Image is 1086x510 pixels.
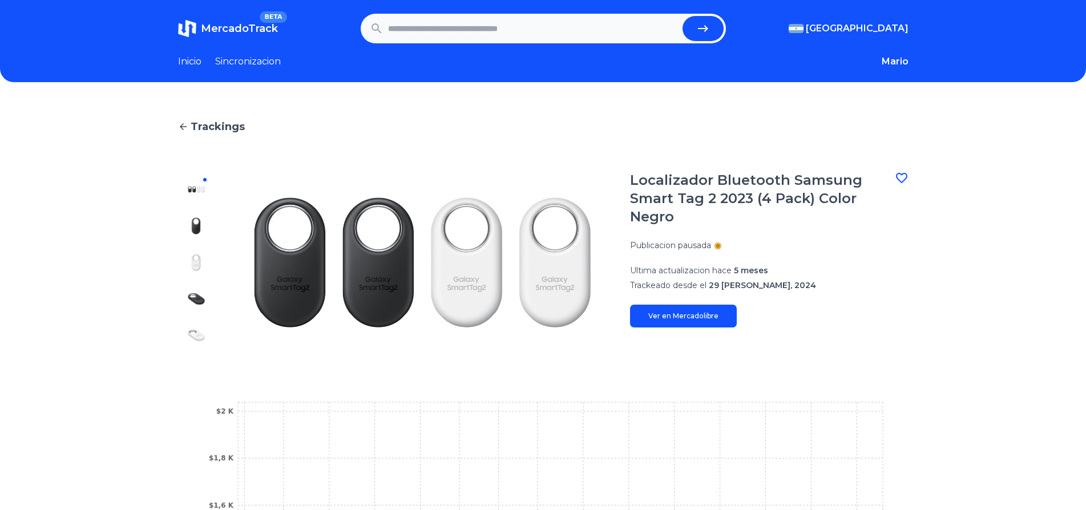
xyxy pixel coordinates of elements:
[187,217,205,235] img: Localizador Bluetooth Samsung Smart Tag 2 2023 (4 Pack) Color Negro
[630,240,711,251] p: Publicacion pausada
[630,280,706,290] span: Trackeado desde el
[709,280,816,290] span: 29 [PERSON_NAME], 2024
[734,265,768,276] span: 5 meses
[191,119,245,135] span: Trackings
[208,501,233,509] tspan: $1,6 K
[201,22,278,35] span: MercadoTrack
[215,55,281,68] a: Sincronizacion
[882,55,909,68] button: Mario
[630,305,737,327] a: Ver en Mercadolibre
[630,171,895,226] h1: Localizador Bluetooth Samsung Smart Tag 2 2023 (4 Pack) Color Negro
[208,454,233,462] tspan: $1,8 K
[237,171,607,354] img: Localizador Bluetooth Samsung Smart Tag 2 2023 (4 Pack) Color Negro
[178,55,201,68] a: Inicio
[806,22,909,35] span: [GEOGRAPHIC_DATA]
[187,180,205,199] img: Localizador Bluetooth Samsung Smart Tag 2 2023 (4 Pack) Color Negro
[178,119,909,135] a: Trackings
[178,19,196,38] img: MercadoTrack
[260,11,286,23] span: BETA
[216,407,233,415] tspan: $2 K
[178,19,278,38] a: MercadoTrackBETA
[789,22,909,35] button: [GEOGRAPHIC_DATA]
[630,265,732,276] span: Ultima actualizacion hace
[187,253,205,272] img: Localizador Bluetooth Samsung Smart Tag 2 2023 (4 Pack) Color Negro
[187,290,205,308] img: Localizador Bluetooth Samsung Smart Tag 2 2023 (4 Pack) Color Negro
[187,326,205,345] img: Localizador Bluetooth Samsung Smart Tag 2 2023 (4 Pack) Color Negro
[789,24,804,33] img: Argentina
